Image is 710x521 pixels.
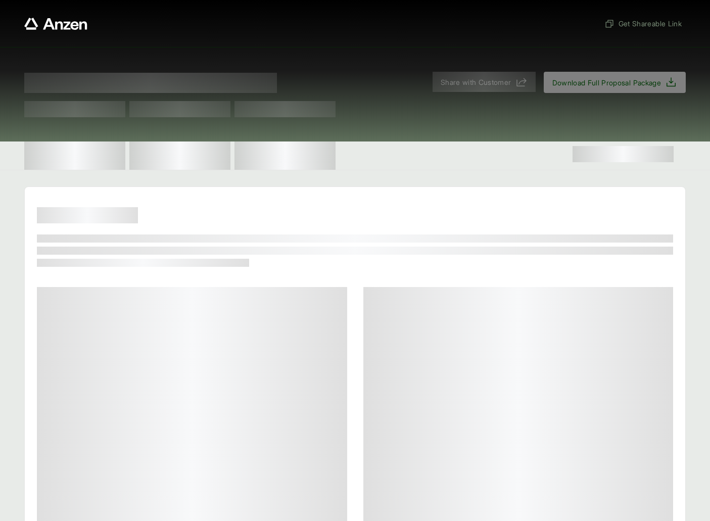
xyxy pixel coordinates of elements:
span: Test [234,101,336,117]
span: Proposal for [24,73,277,93]
button: Get Shareable Link [600,14,686,33]
span: Share with Customer [441,77,511,87]
a: Anzen website [24,18,87,30]
span: Get Shareable Link [604,18,682,29]
span: Test [24,101,125,117]
span: Test [129,101,230,117]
